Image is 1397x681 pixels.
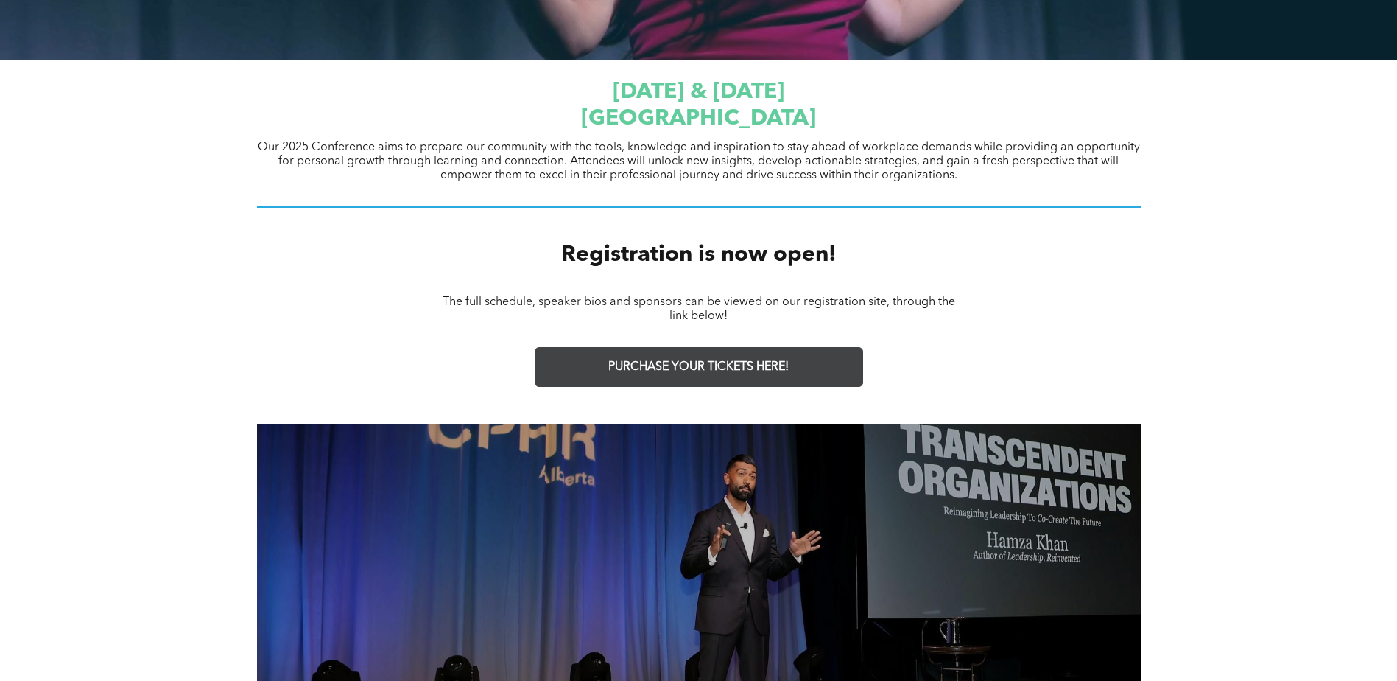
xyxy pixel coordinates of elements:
span: [DATE] & [DATE] [613,81,784,103]
span: PURCHASE YOUR TICKETS HERE! [608,360,789,374]
span: Our 2025 Conference aims to prepare our community with the tools, knowledge and inspiration to st... [258,142,1140,181]
a: PURCHASE YOUR TICKETS HERE! [535,347,863,387]
span: Registration is now open! [561,244,837,266]
span: The full schedule, speaker bios and sponsors can be viewed on our registration site, through the ... [443,296,955,322]
span: [GEOGRAPHIC_DATA] [581,108,816,130]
